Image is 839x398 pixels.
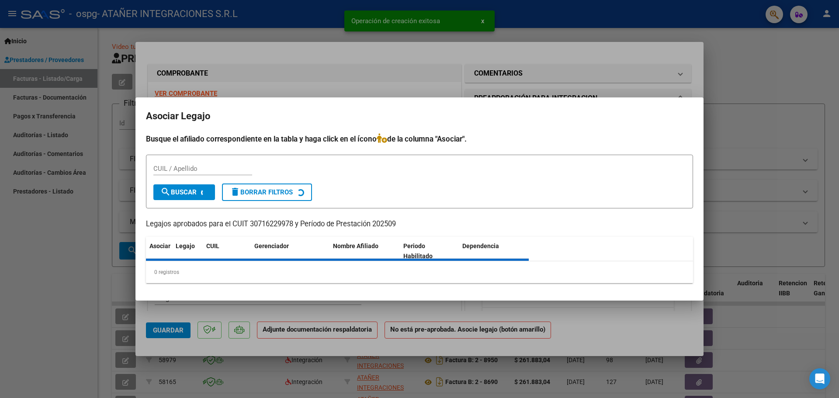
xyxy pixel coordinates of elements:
span: Periodo Habilitado [403,242,433,260]
button: Borrar Filtros [222,183,312,201]
p: Legajos aprobados para el CUIT 30716229978 y Período de Prestación 202509 [146,219,693,230]
button: Buscar [153,184,215,200]
div: 0 registros [146,261,693,283]
span: Nombre Afiliado [333,242,378,249]
datatable-header-cell: Periodo Habilitado [400,237,459,266]
mat-icon: search [160,187,171,197]
span: CUIL [206,242,219,249]
span: Legajo [176,242,195,249]
datatable-header-cell: Gerenciador [251,237,329,266]
span: Asociar [149,242,170,249]
mat-icon: delete [230,187,240,197]
datatable-header-cell: Dependencia [459,237,529,266]
h2: Asociar Legajo [146,108,693,125]
datatable-header-cell: Nombre Afiliado [329,237,400,266]
div: Open Intercom Messenger [809,368,830,389]
datatable-header-cell: CUIL [203,237,251,266]
h4: Busque el afiliado correspondiente en la tabla y haga click en el ícono de la columna "Asociar". [146,133,693,145]
span: Buscar [160,188,197,196]
span: Gerenciador [254,242,289,249]
datatable-header-cell: Asociar [146,237,172,266]
span: Borrar Filtros [230,188,293,196]
datatable-header-cell: Legajo [172,237,203,266]
span: Dependencia [462,242,499,249]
